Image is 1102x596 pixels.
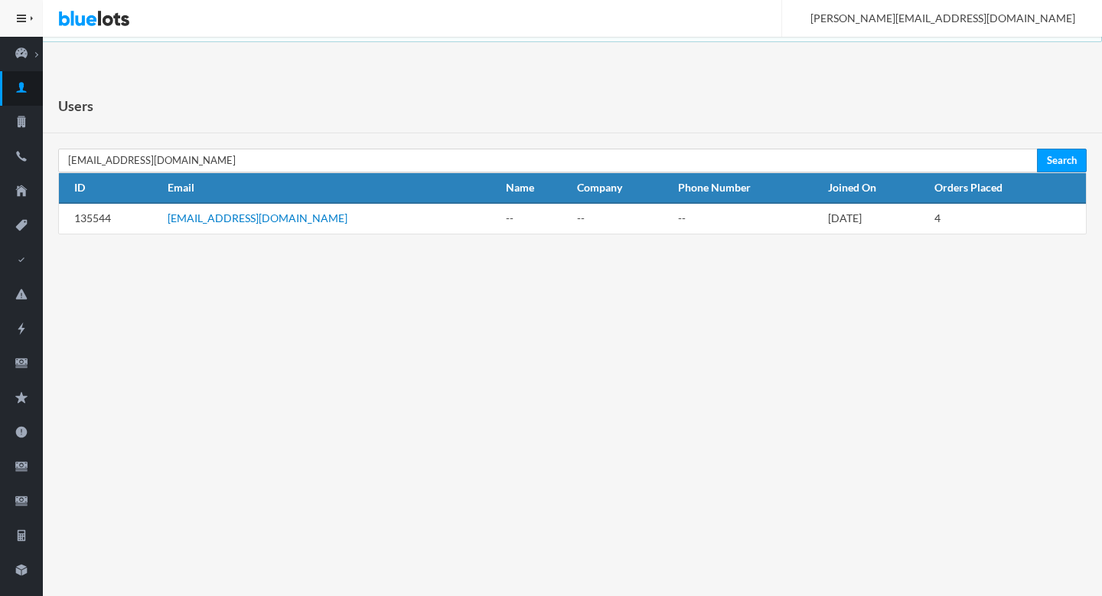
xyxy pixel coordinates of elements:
h1: Users [58,94,93,117]
th: Company [571,173,672,204]
td: [DATE] [822,203,928,234]
th: Phone Number [672,173,821,204]
th: Name [500,173,571,204]
td: -- [571,203,672,234]
th: Email [161,173,500,204]
td: -- [500,203,571,234]
td: 135544 [59,203,161,234]
th: Joined On [822,173,928,204]
td: -- [672,203,821,234]
td: 4 [928,203,1086,234]
th: ID [59,173,161,204]
th: Orders Placed [928,173,1086,204]
input: Search [1037,149,1087,172]
span: [PERSON_NAME][EMAIL_ADDRESS][DOMAIN_NAME] [794,11,1075,25]
a: [EMAIL_ADDRESS][DOMAIN_NAME] [168,211,347,224]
